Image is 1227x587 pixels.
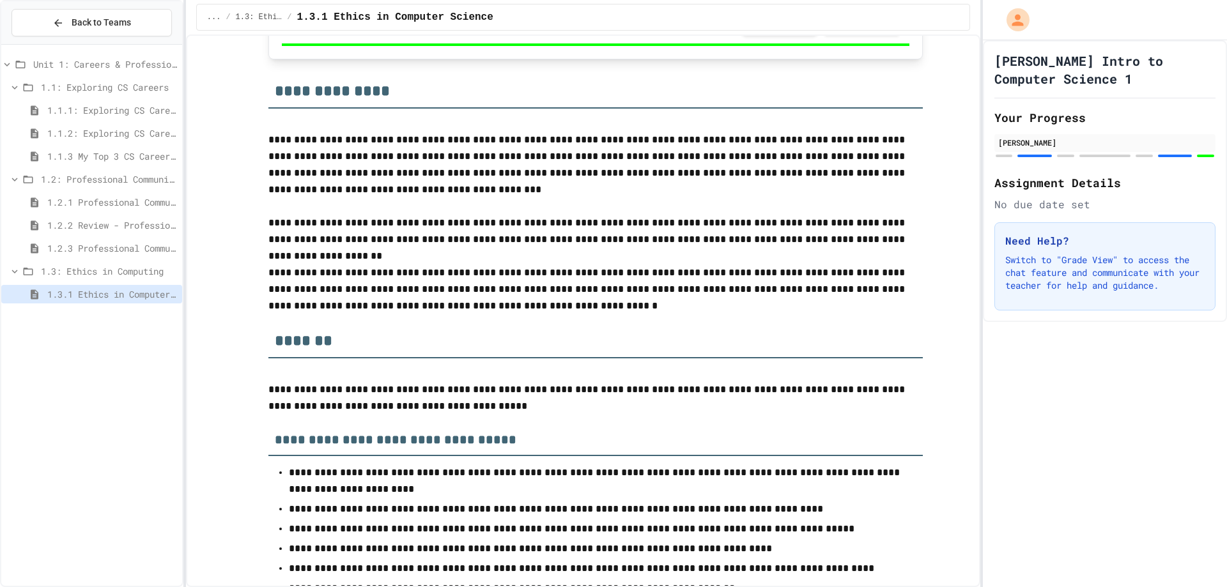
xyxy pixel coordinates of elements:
[33,57,177,71] span: Unit 1: Careers & Professionalism
[236,12,282,22] span: 1.3: Ethics in Computing
[994,109,1215,126] h2: Your Progress
[47,218,177,232] span: 1.2.2 Review - Professional Communication
[998,137,1212,148] div: [PERSON_NAME]
[47,195,177,209] span: 1.2.1 Professional Communication
[72,16,131,29] span: Back to Teams
[226,12,230,22] span: /
[297,10,493,25] span: 1.3.1 Ethics in Computer Science
[12,9,172,36] button: Back to Teams
[47,241,177,255] span: 1.2.3 Professional Communication Challenge
[41,264,177,278] span: 1.3: Ethics in Computing
[47,149,177,163] span: 1.1.3 My Top 3 CS Careers!
[47,126,177,140] span: 1.1.2: Exploring CS Careers - Review
[47,103,177,117] span: 1.1.1: Exploring CS Careers
[1005,254,1205,292] p: Switch to "Grade View" to access the chat feature and communicate with your teacher for help and ...
[1005,233,1205,248] h3: Need Help?
[287,12,291,22] span: /
[994,174,1215,192] h2: Assignment Details
[207,12,221,22] span: ...
[41,80,177,94] span: 1.1: Exploring CS Careers
[47,287,177,301] span: 1.3.1 Ethics in Computer Science
[994,197,1215,212] div: No due date set
[994,52,1215,88] h1: [PERSON_NAME] Intro to Computer Science 1
[993,5,1033,34] div: My Account
[41,172,177,186] span: 1.2: Professional Communication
